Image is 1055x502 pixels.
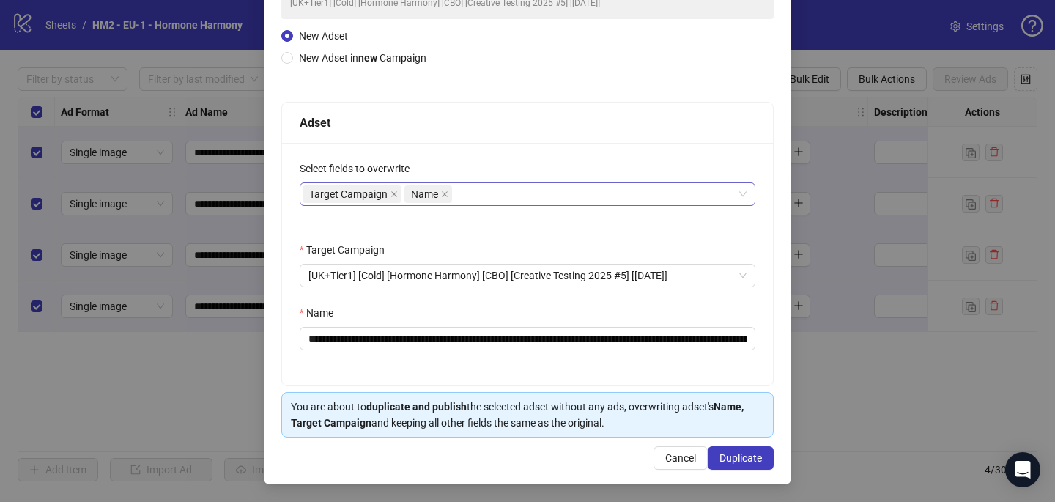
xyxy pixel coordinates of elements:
[441,191,448,198] span: close
[300,242,394,258] label: Target Campaign
[390,191,398,198] span: close
[665,452,696,464] span: Cancel
[291,401,744,429] strong: Name, Target Campaign
[366,401,467,413] strong: duplicate and publish
[303,185,401,203] span: Target Campaign
[404,185,452,203] span: Name
[291,399,764,431] div: You are about to the selected adset without any ads, overwriting adset's and keeping all other fi...
[308,265,747,287] span: [UK+Tier1] [Cold] [Hormone Harmony] [CBO] [Creative Testing 2025 #5] [10 July 2025]
[299,30,348,42] span: New Adset
[300,327,755,350] input: Name
[654,446,708,470] button: Cancel
[299,52,426,64] span: New Adset in Campaign
[300,114,755,132] div: Adset
[358,52,377,64] strong: new
[1005,452,1040,487] div: Open Intercom Messenger
[300,160,419,177] label: Select fields to overwrite
[309,186,388,202] span: Target Campaign
[411,186,438,202] span: Name
[719,452,762,464] span: Duplicate
[708,446,774,470] button: Duplicate
[300,305,343,321] label: Name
